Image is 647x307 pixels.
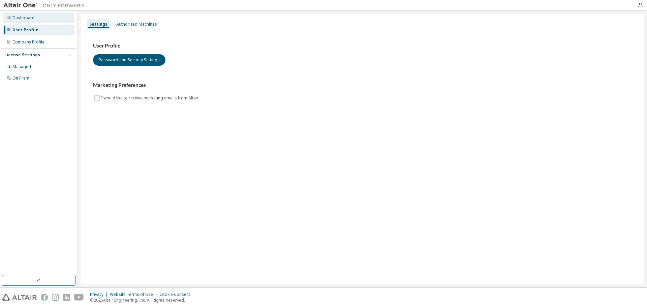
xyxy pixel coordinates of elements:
div: Managed [12,64,31,69]
div: On Prem [12,75,29,81]
div: Dashboard [12,15,35,21]
div: Settings [89,22,107,27]
div: Website Terms of Use [110,292,159,297]
div: User Profile [12,27,38,33]
p: © 2025 Altair Engineering, Inc. All Rights Reserved. [90,297,194,303]
div: License Settings [4,52,40,58]
img: altair_logo.svg [2,294,37,301]
img: instagram.svg [52,294,59,301]
h3: Marketing Preferences [93,82,631,89]
button: Password and Security Settings [93,54,165,66]
h3: User Profile [93,42,631,49]
div: Company Profile [12,39,44,45]
div: Authorized Machines [116,22,157,27]
img: linkedin.svg [63,294,70,301]
img: Altair One [3,2,88,9]
label: I would like to receive marketing emails from Altair [101,94,200,102]
img: facebook.svg [41,294,48,301]
div: Cookie Consent [159,292,194,297]
div: Privacy [90,292,110,297]
img: youtube.svg [74,294,84,301]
